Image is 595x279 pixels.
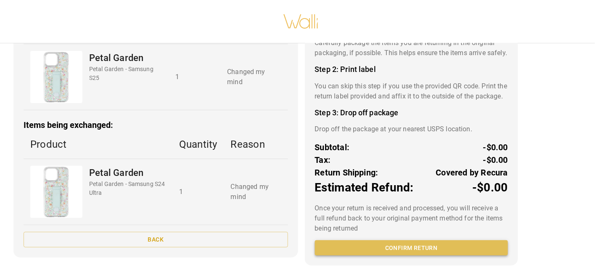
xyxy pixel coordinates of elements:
p: -$0.00 [483,141,508,154]
p: Changed my mind [227,67,281,87]
p: Drop off the package at your nearest USPS location. [315,124,508,134]
p: Petal Garden [89,166,166,180]
p: Subtotal: [315,141,350,154]
p: Product [30,137,166,152]
p: Changed my mind [231,182,281,202]
p: Once your return is received and processed, you will receive a full refund back to your original ... [315,203,508,234]
p: Petal Garden - Samsung S24 Ultra [89,180,166,197]
p: Carefully package the items you are returning in the original packaging, if possible. This helps ... [315,38,508,58]
button: Confirm return [315,240,508,256]
p: You can skip this step if you use the provided QR code. Print the return label provided and affix... [315,81,508,101]
p: Petal Garden - Samsung S25 [89,65,162,82]
p: 1 [179,187,217,197]
h3: Items being exchanged: [24,120,288,130]
p: Estimated Refund: [315,179,414,197]
h4: Step 2: Print label [315,65,508,74]
h4: Step 3: Drop off package [315,108,508,117]
p: -$0.00 [483,154,508,166]
p: Return Shipping: [315,166,378,179]
p: -$0.00 [472,179,508,197]
p: Quantity [179,137,217,152]
p: Tax: [315,154,331,166]
img: walli-inc.myshopify.com [283,3,319,40]
p: Reason [231,137,281,152]
p: Covered by Recura [436,166,508,179]
button: Back [24,232,288,247]
p: Petal Garden [89,51,162,65]
p: 1 [176,72,214,82]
